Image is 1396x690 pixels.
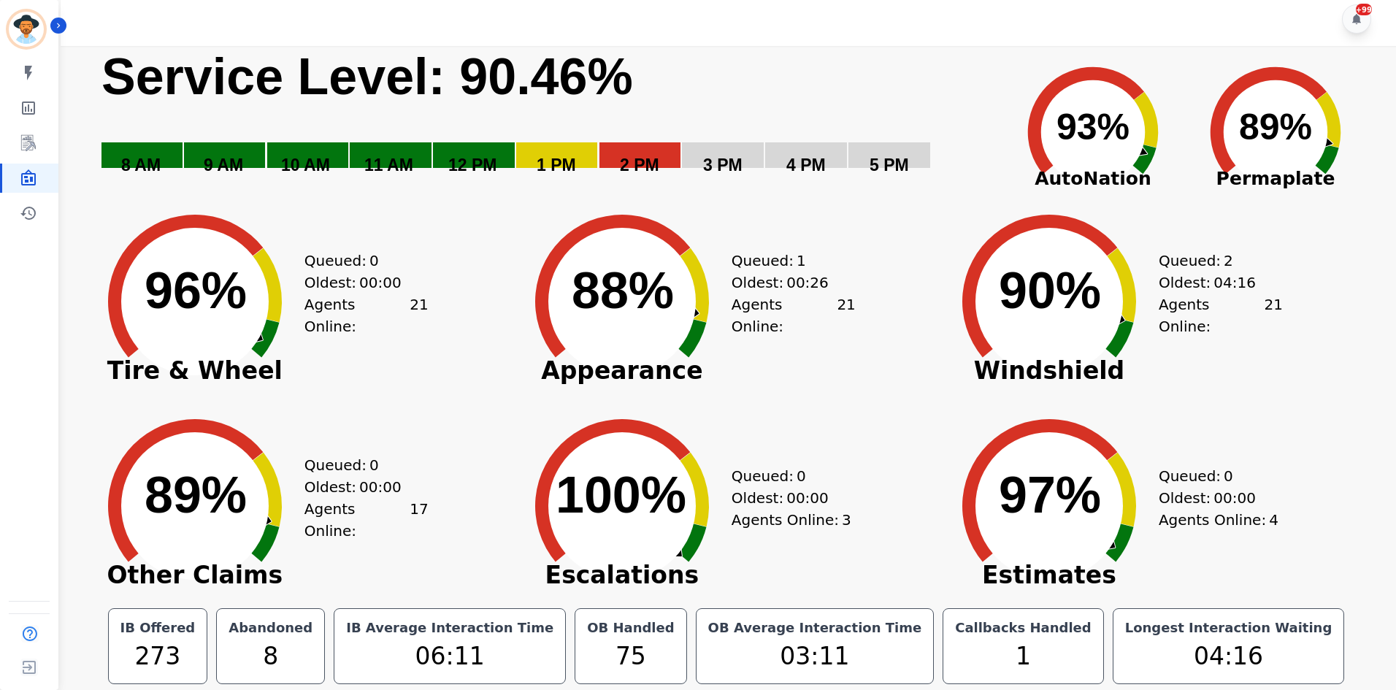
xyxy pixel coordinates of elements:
span: Escalations [513,568,732,583]
span: 0 [369,454,379,476]
span: 0 [1224,465,1233,487]
div: Agents Online: [304,294,429,337]
text: 90% [999,262,1101,319]
span: 0 [369,250,379,272]
text: 89% [145,467,247,524]
text: 10 AM [281,156,330,175]
div: Agents Online: [732,509,856,531]
span: Other Claims [85,568,304,583]
text: Service Level: 90.46% [101,48,633,105]
div: 75 [584,638,677,675]
div: 273 [118,638,199,675]
span: 4 [1269,509,1278,531]
div: Queued: [304,454,414,476]
div: 03:11 [705,638,925,675]
div: OB Average Interaction Time [705,618,925,638]
text: 12 PM [448,156,496,175]
div: +99 [1356,4,1372,15]
span: 00:00 [359,272,402,294]
span: 04:16 [1213,272,1256,294]
text: 5 PM [870,156,909,175]
div: Queued: [732,465,841,487]
div: Abandoned [226,618,315,638]
div: 8 [226,638,315,675]
span: 21 [1264,294,1282,337]
div: Queued: [732,250,841,272]
div: Oldest: [732,487,841,509]
text: 9 AM [204,156,243,175]
div: IB Average Interaction Time [343,618,556,638]
span: 17 [410,498,428,542]
div: 06:11 [343,638,556,675]
span: Permaplate [1184,165,1367,193]
text: 4 PM [786,156,826,175]
div: Longest Interaction Waiting [1122,618,1335,638]
text: 88% [572,262,674,319]
span: 00:00 [359,476,402,498]
div: Queued: [1159,465,1268,487]
text: 1 PM [537,156,576,175]
span: 00:00 [786,487,829,509]
text: 2 PM [620,156,659,175]
span: AutoNation [1002,165,1184,193]
div: Oldest: [732,272,841,294]
span: 21 [410,294,428,337]
span: Appearance [513,364,732,378]
div: IB Offered [118,618,199,638]
text: 3 PM [703,156,743,175]
div: Queued: [304,250,414,272]
span: 0 [797,465,806,487]
svg: Service Level: 0% [100,46,999,196]
text: 8 AM [121,156,161,175]
div: Oldest: [1159,487,1268,509]
div: OB Handled [584,618,677,638]
div: 1 [952,638,1094,675]
text: 11 AM [364,156,413,175]
div: Oldest: [304,272,414,294]
span: 00:26 [786,272,829,294]
span: 3 [842,509,851,531]
text: 89% [1239,107,1312,147]
span: Windshield [940,364,1159,378]
div: Agents Online: [732,294,856,337]
span: Estimates [940,568,1159,583]
div: Queued: [1159,250,1268,272]
span: 1 [797,250,806,272]
div: 04:16 [1122,638,1335,675]
text: 96% [145,262,247,319]
div: Agents Online: [304,498,429,542]
span: 00:00 [1213,487,1256,509]
div: Oldest: [1159,272,1268,294]
span: Tire & Wheel [85,364,304,378]
span: 21 [837,294,855,337]
text: 100% [556,467,686,524]
div: Agents Online: [1159,294,1283,337]
img: Bordered avatar [9,12,44,47]
span: 2 [1224,250,1233,272]
text: 93% [1056,107,1130,147]
text: 97% [999,467,1101,524]
div: Oldest: [304,476,414,498]
div: Agents Online: [1159,509,1283,531]
div: Callbacks Handled [952,618,1094,638]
